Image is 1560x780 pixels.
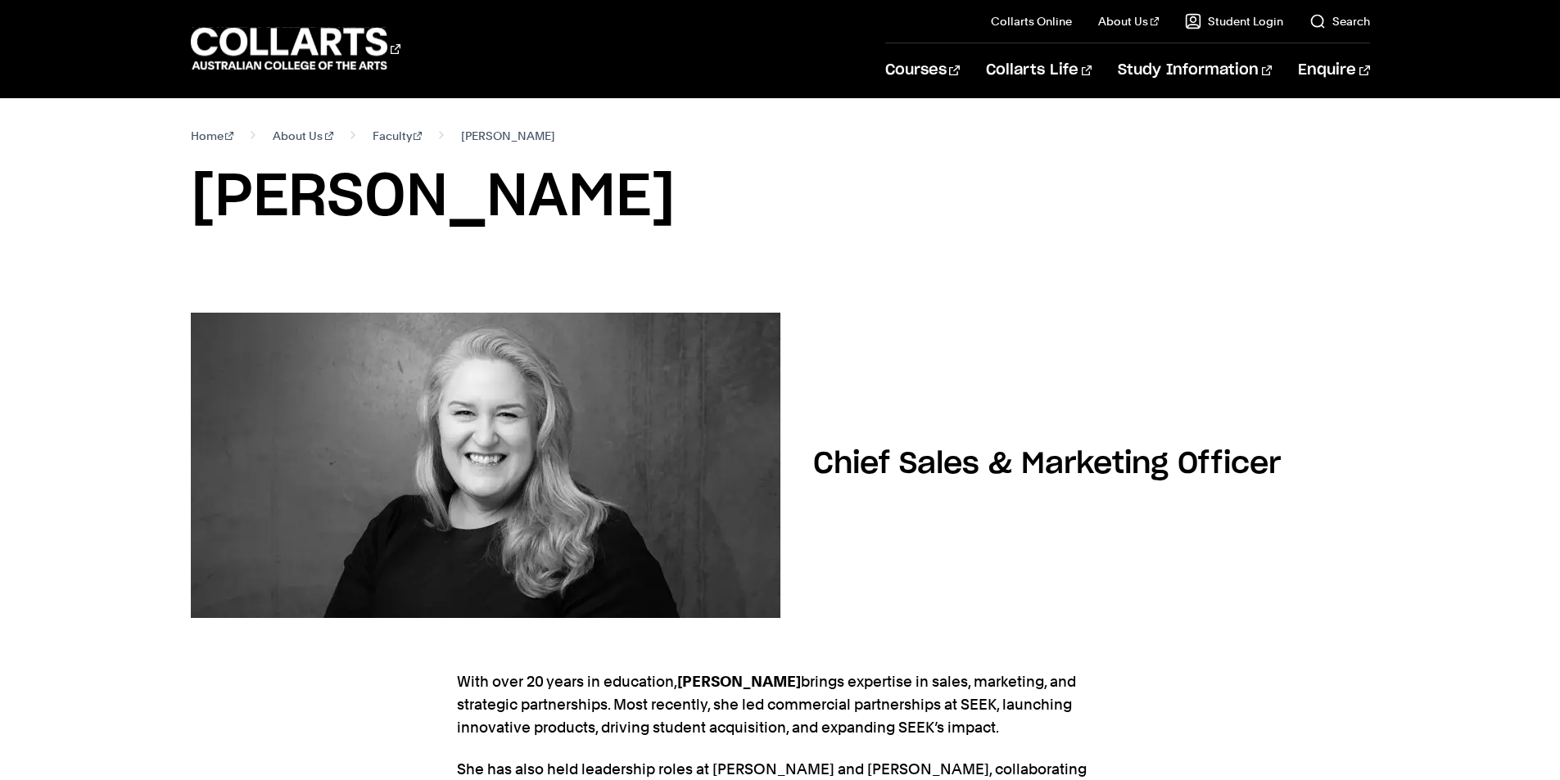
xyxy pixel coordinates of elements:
[1098,13,1159,29] a: About Us
[457,670,1104,739] p: With over 20 years in education, brings expertise in sales, marketing, and strategic partnerships...
[191,160,1370,234] h1: [PERSON_NAME]
[813,449,1281,479] h2: Chief Sales & Marketing Officer
[885,43,960,97] a: Courses
[1298,43,1369,97] a: Enquire
[991,13,1072,29] a: Collarts Online
[191,25,400,72] div: Go to homepage
[986,43,1092,97] a: Collarts Life
[1185,13,1283,29] a: Student Login
[461,124,555,147] span: [PERSON_NAME]
[373,124,423,147] a: Faculty
[273,124,333,147] a: About Us
[677,673,801,690] strong: [PERSON_NAME]
[1118,43,1272,97] a: Study Information
[1309,13,1370,29] a: Search
[191,124,234,147] a: Home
